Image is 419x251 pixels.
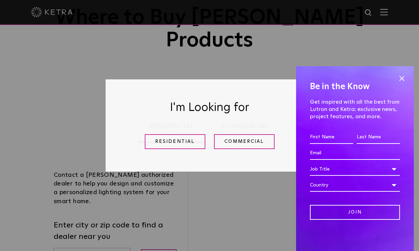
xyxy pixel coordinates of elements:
[214,134,275,149] a: Commercial
[310,163,400,176] div: Job Title
[310,147,400,160] input: Email
[123,97,296,119] h3: I'm Looking for
[310,80,400,93] h4: Be in the Know
[145,134,205,149] a: Residential
[310,205,400,220] input: Join
[357,131,400,144] input: Last Name
[310,131,353,144] input: First Name
[310,179,400,192] div: Country
[310,98,400,120] p: Get inspired with all the best from Lutron and Ketra: exclusive news, project features, and more.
